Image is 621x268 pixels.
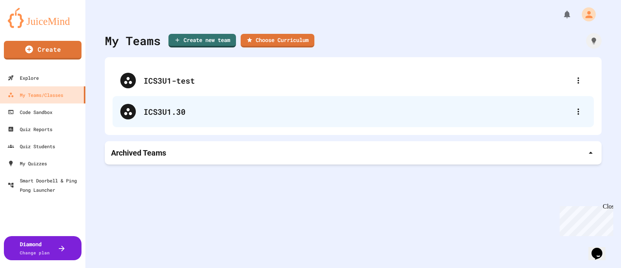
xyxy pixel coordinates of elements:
[8,176,82,194] div: Smart Doorbell & Ping Pong Launcher
[241,34,314,47] a: Choose Curriculum
[111,147,166,158] p: Archived Teams
[557,203,613,236] iframe: chat widget
[113,96,594,127] div: ICS3U1.30
[8,73,39,82] div: Explore
[8,142,55,151] div: Quiz Students
[144,75,571,86] div: ICS3U1-test
[588,237,613,260] iframe: chat widget
[8,8,78,28] img: logo-orange.svg
[4,41,82,60] a: Create
[144,106,571,117] div: ICS3U1.30
[8,124,52,134] div: Quiz Reports
[20,250,50,256] span: Change plan
[8,90,63,100] div: My Teams/Classes
[168,34,236,47] a: Create new team
[586,33,602,49] div: How it works
[8,107,52,117] div: Code Sandbox
[105,32,161,49] div: My Teams
[3,3,54,49] div: Chat with us now!Close
[548,8,574,21] div: My Notifications
[20,240,50,256] div: Diamond
[8,159,47,168] div: My Quizzes
[574,5,598,23] div: My Account
[4,236,82,260] button: DiamondChange plan
[113,65,594,96] div: ICS3U1-test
